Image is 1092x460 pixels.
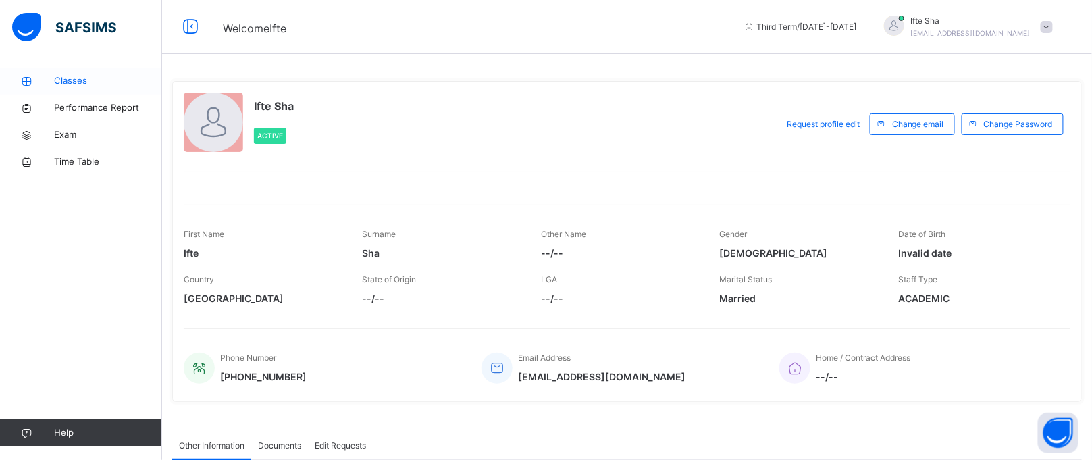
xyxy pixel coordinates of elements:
[787,118,860,130] span: Request profile edit
[720,291,879,305] span: Married
[518,369,685,384] span: [EMAIL_ADDRESS][DOMAIN_NAME]
[898,229,945,239] span: Date of Birth
[911,15,1031,27] span: Ifte Sha
[984,118,1053,130] span: Change Password
[870,15,1060,39] div: IfteSha
[1038,413,1078,453] button: Open asap
[898,291,1057,305] span: ACADEMIC
[363,274,417,284] span: State of Origin
[54,101,162,115] span: Performance Report
[254,98,294,114] span: Ifte Sha
[518,353,571,363] span: Email Address
[363,246,521,260] span: Sha
[898,274,937,284] span: Staff Type
[720,274,773,284] span: Marital Status
[220,369,307,384] span: [PHONE_NUMBER]
[541,291,700,305] span: --/--
[744,21,857,33] span: session/term information
[184,291,342,305] span: [GEOGRAPHIC_DATA]
[892,118,944,130] span: Change email
[184,229,224,239] span: First Name
[54,74,162,88] span: Classes
[816,369,910,384] span: --/--
[12,13,116,41] img: safsims
[541,229,586,239] span: Other Name
[223,22,286,35] span: Welcome Ifte
[54,426,161,440] span: Help
[54,155,162,169] span: Time Table
[541,274,557,284] span: LGA
[720,246,879,260] span: [DEMOGRAPHIC_DATA]
[220,353,276,363] span: Phone Number
[184,274,214,284] span: Country
[315,440,366,452] span: Edit Requests
[179,440,244,452] span: Other Information
[816,353,910,363] span: Home / Contract Address
[541,246,700,260] span: --/--
[720,229,748,239] span: Gender
[363,229,396,239] span: Surname
[54,128,162,142] span: Exam
[898,246,1057,260] span: Invalid date
[911,29,1031,37] span: [EMAIL_ADDRESS][DOMAIN_NAME]
[184,246,342,260] span: Ifte
[258,440,301,452] span: Documents
[257,132,283,140] span: Active
[363,291,521,305] span: --/--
